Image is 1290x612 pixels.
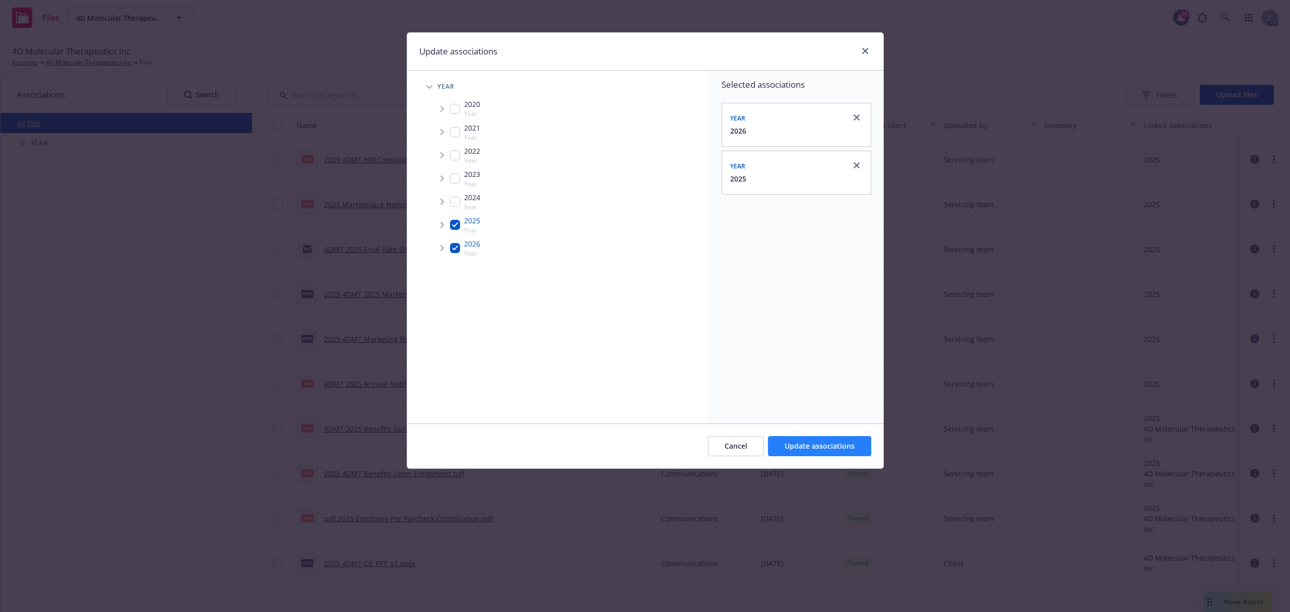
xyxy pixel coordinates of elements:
[722,79,871,91] span: Selected associations
[464,133,480,142] span: Year
[464,99,480,109] span: 2020
[768,436,871,456] button: Update associations
[419,45,497,58] h1: Update associations
[730,173,746,184] button: 2025
[464,169,480,179] span: 2023
[464,249,480,258] span: Year
[437,84,455,90] span: Year
[708,436,764,456] button: Cancel
[851,159,863,171] a: close
[725,441,747,451] span: Cancel
[464,109,480,118] span: Year
[464,226,480,234] span: Year
[730,162,746,170] span: Year
[464,215,480,226] span: 2025
[851,111,863,124] a: close
[464,179,480,188] span: Year
[730,114,746,123] span: Year
[785,441,855,451] span: Update associations
[407,77,709,260] div: Tree Example
[464,146,480,156] span: 2022
[464,192,480,203] span: 2024
[464,203,480,211] span: Year
[730,126,746,136] button: 2026
[464,156,480,165] span: Year
[464,238,480,249] span: 2026
[859,45,871,57] a: close
[464,123,480,133] span: 2021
